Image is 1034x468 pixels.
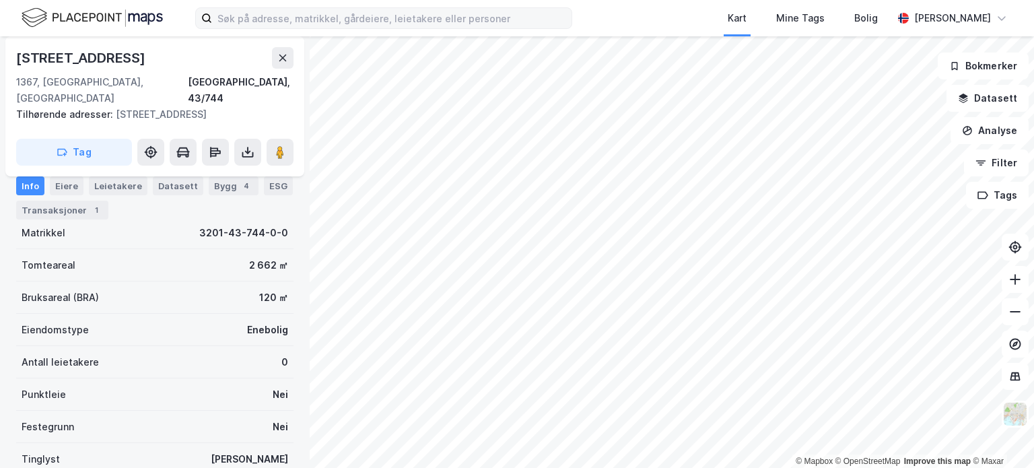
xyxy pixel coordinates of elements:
img: logo.f888ab2527a4732fd821a326f86c7f29.svg [22,6,163,30]
div: Tomteareal [22,257,75,273]
iframe: Chat Widget [967,403,1034,468]
div: Festegrunn [22,419,74,435]
a: Mapbox [796,457,833,466]
div: Antall leietakere [22,354,99,370]
div: [STREET_ADDRESS] [16,47,148,69]
div: Eiere [50,176,83,195]
div: Enebolig [247,322,288,338]
div: Bolig [854,10,878,26]
button: Filter [964,149,1029,176]
input: Søk på adresse, matrikkel, gårdeiere, leietakere eller personer [212,8,572,28]
div: Leietakere [89,176,147,195]
div: Punktleie [22,387,66,403]
div: ESG [264,176,293,195]
div: Transaksjoner [16,201,108,220]
div: [PERSON_NAME] [211,451,288,467]
span: Tilhørende adresser: [16,108,116,120]
div: [STREET_ADDRESS] [16,106,283,123]
div: Tinglyst [22,451,60,467]
button: Tag [16,139,132,166]
div: 0 [281,354,288,370]
div: 120 ㎡ [259,290,288,306]
div: Datasett [153,176,203,195]
div: Bygg [209,176,258,195]
div: 4 [240,179,253,193]
a: OpenStreetMap [835,457,901,466]
div: Nei [273,387,288,403]
button: Tags [966,182,1029,209]
div: 1367, [GEOGRAPHIC_DATA], [GEOGRAPHIC_DATA] [16,74,188,106]
button: Analyse [951,117,1029,144]
div: Eiendomstype [22,322,89,338]
div: [PERSON_NAME] [914,10,991,26]
div: Nei [273,419,288,435]
div: Info [16,176,44,195]
div: Bruksareal (BRA) [22,290,99,306]
div: 3201-43-744-0-0 [199,225,288,241]
div: [GEOGRAPHIC_DATA], 43/744 [188,74,294,106]
button: Datasett [946,85,1029,112]
button: Bokmerker [938,53,1029,79]
div: Mine Tags [776,10,825,26]
div: 1 [90,203,103,217]
div: 2 662 ㎡ [249,257,288,273]
img: Z [1002,401,1028,427]
div: Kart [728,10,747,26]
a: Improve this map [904,457,971,466]
div: Matrikkel [22,225,65,241]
